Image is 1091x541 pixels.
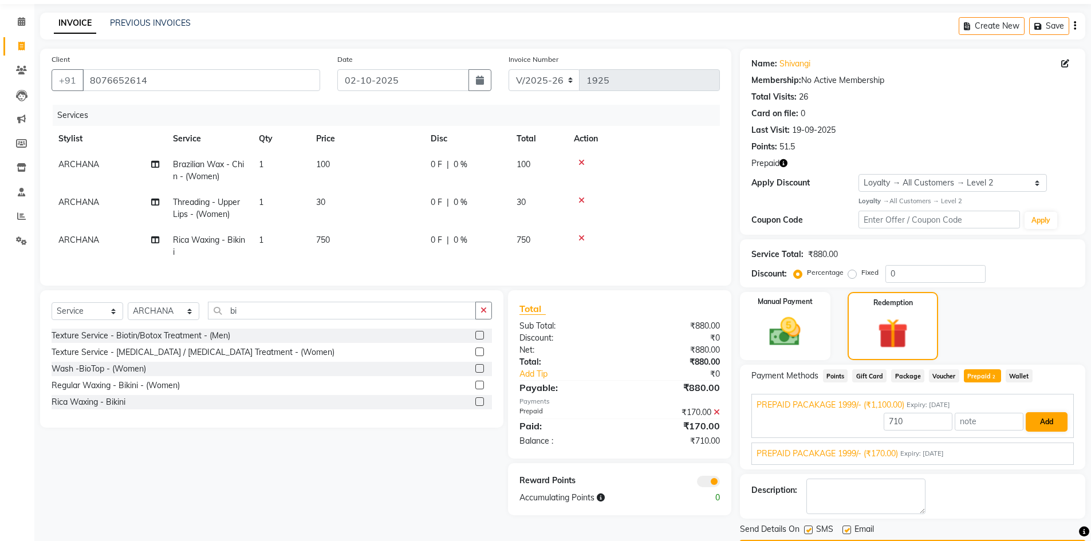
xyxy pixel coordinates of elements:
span: Prepaid [964,369,1001,382]
div: Card on file: [751,108,798,120]
div: Regular Waxing - Bikini - (Women) [52,380,180,392]
span: | [447,159,449,171]
strong: Loyalty → [858,197,889,205]
button: Save [1029,17,1069,35]
div: Net: [511,344,620,356]
span: 1 [259,235,263,245]
span: 30 [517,197,526,207]
span: Gift Card [852,369,887,382]
a: Add Tip [511,368,637,380]
span: Send Details On [740,523,799,538]
span: Rica Waxing - Bikini [173,235,245,257]
label: Invoice Number [509,54,558,65]
span: Email [854,523,874,538]
button: +91 [52,69,84,91]
span: PREPAID PACAKAGE 1999/- (₹1,100.00) [757,399,904,411]
div: 0 [674,492,728,504]
label: Redemption [873,298,913,308]
div: Name: [751,58,777,70]
div: Texture Service - [MEDICAL_DATA] / [MEDICAL_DATA] Treatment - (Women) [52,346,334,358]
div: 26 [799,91,808,103]
button: Create New [959,17,1025,35]
div: Service Total: [751,248,804,260]
div: Payments [519,397,719,406]
label: Fixed [861,267,879,278]
span: 0 F [431,159,442,171]
div: ₹880.00 [620,320,728,332]
th: Service [166,126,252,152]
span: 0 % [454,234,467,246]
div: ₹170.00 [620,419,728,433]
div: No Active Membership [751,74,1074,86]
th: Action [567,126,720,152]
span: Total [519,303,546,315]
div: Last Visit: [751,124,790,136]
span: | [447,196,449,208]
div: Points: [751,141,777,153]
div: Payable: [511,381,620,394]
input: Amount [884,413,952,431]
button: Add [1026,412,1068,432]
span: Points [823,369,848,382]
label: Percentage [807,267,844,278]
img: _cash.svg [759,314,810,350]
div: ₹710.00 [620,435,728,447]
input: Search or Scan [208,302,476,319]
div: ₹0 [638,368,728,380]
a: PREVIOUS INVOICES [110,18,191,28]
span: 0 F [431,196,442,208]
div: ₹880.00 [808,248,838,260]
div: Membership: [751,74,801,86]
div: Reward Points [511,475,620,487]
div: Discount: [511,332,620,344]
span: 750 [316,235,330,245]
span: Brazilian Wax - Chin - (Women) [173,159,244,181]
div: Apply Discount [751,177,859,189]
input: Enter Offer / Coupon Code [858,211,1020,228]
div: Rica Waxing - Bikini [52,396,125,408]
div: ₹0 [620,332,728,344]
th: Stylist [52,126,166,152]
span: Payment Methods [751,370,818,382]
div: Services [53,105,728,126]
div: Wash -BioTop - (Women) [52,363,146,375]
div: Sub Total: [511,320,620,332]
div: Total: [511,356,620,368]
span: 100 [316,159,330,169]
span: Wallet [1006,369,1033,382]
div: Texture Service - Biotin/Botox Treatment - (Men) [52,330,230,342]
div: ₹880.00 [620,356,728,368]
div: Coupon Code [751,214,859,226]
span: | [447,234,449,246]
a: INVOICE [54,13,96,34]
span: 0 F [431,234,442,246]
div: 51.5 [779,141,795,153]
div: Balance : [511,435,620,447]
th: Price [309,126,424,152]
div: Prepaid [511,406,620,418]
div: 0 [801,108,805,120]
div: ₹880.00 [620,381,728,394]
th: Disc [424,126,510,152]
span: ARCHANA [58,197,99,207]
div: Accumulating Points [511,492,673,504]
input: note [955,413,1023,431]
span: PREPAID PACAKAGE 1999/- (₹170.00) [757,448,898,460]
button: Apply [1025,212,1057,229]
th: Total [510,126,567,152]
span: 0 % [454,159,467,171]
span: ARCHANA [58,235,99,245]
span: SMS [816,523,833,538]
span: 0 % [454,196,467,208]
label: Manual Payment [758,297,813,307]
div: 19-09-2025 [792,124,836,136]
label: Client [52,54,70,65]
div: Paid: [511,419,620,433]
span: Prepaid [751,157,779,169]
div: ₹170.00 [620,406,728,418]
span: 1 [259,159,263,169]
span: 30 [316,197,325,207]
th: Qty [252,126,309,152]
span: 1 [259,197,263,207]
div: All Customers → Level 2 [858,196,1074,206]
